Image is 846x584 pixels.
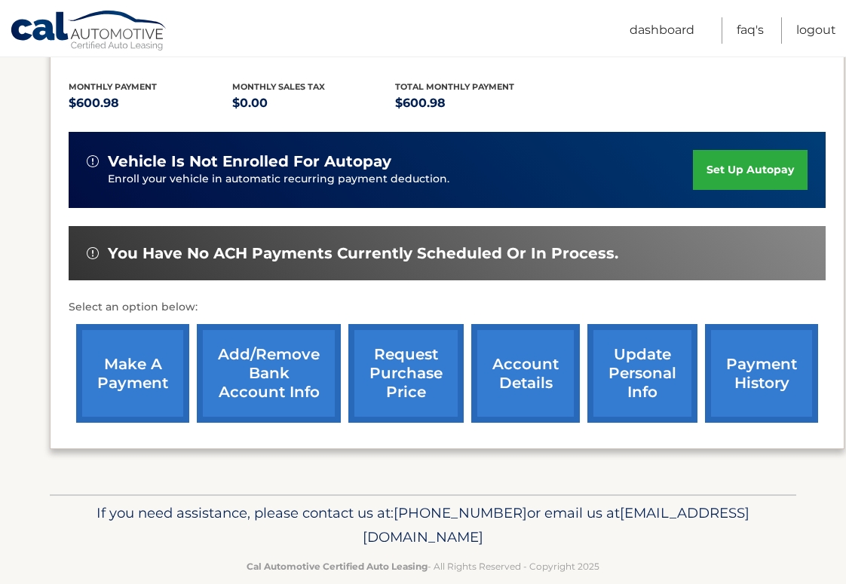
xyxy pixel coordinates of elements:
p: Enroll your vehicle in automatic recurring payment deduction. [108,171,693,188]
a: set up autopay [693,150,808,190]
a: request purchase price [348,324,464,423]
p: Select an option below: [69,298,826,316]
a: Add/Remove bank account info [197,324,341,423]
a: Logout [796,17,836,44]
p: If you need assistance, please contact us at: or email us at [60,501,786,549]
p: $0.00 [232,93,396,114]
p: $600.98 [395,93,559,114]
a: make a payment [76,324,189,423]
p: $600.98 [69,93,232,114]
a: payment history [705,324,818,423]
img: alert-white.svg [87,247,99,259]
a: account details [471,324,580,423]
span: vehicle is not enrolled for autopay [108,152,391,171]
strong: Cal Automotive Certified Auto Leasing [247,561,428,572]
a: Dashboard [630,17,694,44]
img: alert-white.svg [87,155,99,167]
span: [PHONE_NUMBER] [394,504,527,521]
span: Total Monthly Payment [395,81,514,92]
span: You have no ACH payments currently scheduled or in process. [108,244,618,263]
a: update personal info [587,324,697,423]
a: Cal Automotive [10,10,168,54]
span: Monthly sales Tax [232,81,325,92]
a: FAQ's [737,17,764,44]
span: Monthly Payment [69,81,157,92]
span: [EMAIL_ADDRESS][DOMAIN_NAME] [363,504,749,546]
p: - All Rights Reserved - Copyright 2025 [60,558,786,574]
